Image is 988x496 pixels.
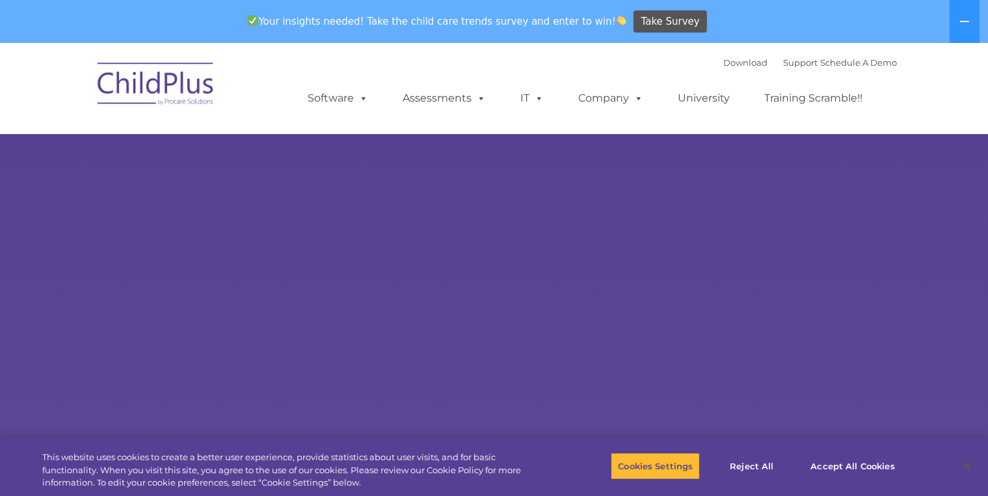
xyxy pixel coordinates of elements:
button: Accept All Cookies [803,452,901,480]
span: Your insights needed! Take the child care trends survey and enter to win! [243,8,632,34]
img: ✅ [248,16,258,25]
img: ChildPlus by Procare Solutions [91,53,221,118]
button: Close [953,452,981,480]
a: Support [784,57,818,68]
a: Software [295,85,382,111]
a: Assessments [390,85,500,111]
a: Take Survey [634,10,707,33]
img: 👏 [617,16,626,25]
a: University [665,85,743,111]
a: Download [724,57,768,68]
span: Last name [181,86,220,96]
span: Phone number [181,139,236,149]
button: Reject All [711,452,792,480]
span: Take Survey [641,10,700,33]
a: Training Scramble!! [752,85,876,111]
font: | [724,57,898,68]
a: Schedule A Demo [821,57,898,68]
a: Company [566,85,657,111]
div: This website uses cookies to create a better user experience, provide statistics about user visit... [42,451,543,489]
button: Cookies Settings [611,452,700,480]
a: IT [508,85,557,111]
